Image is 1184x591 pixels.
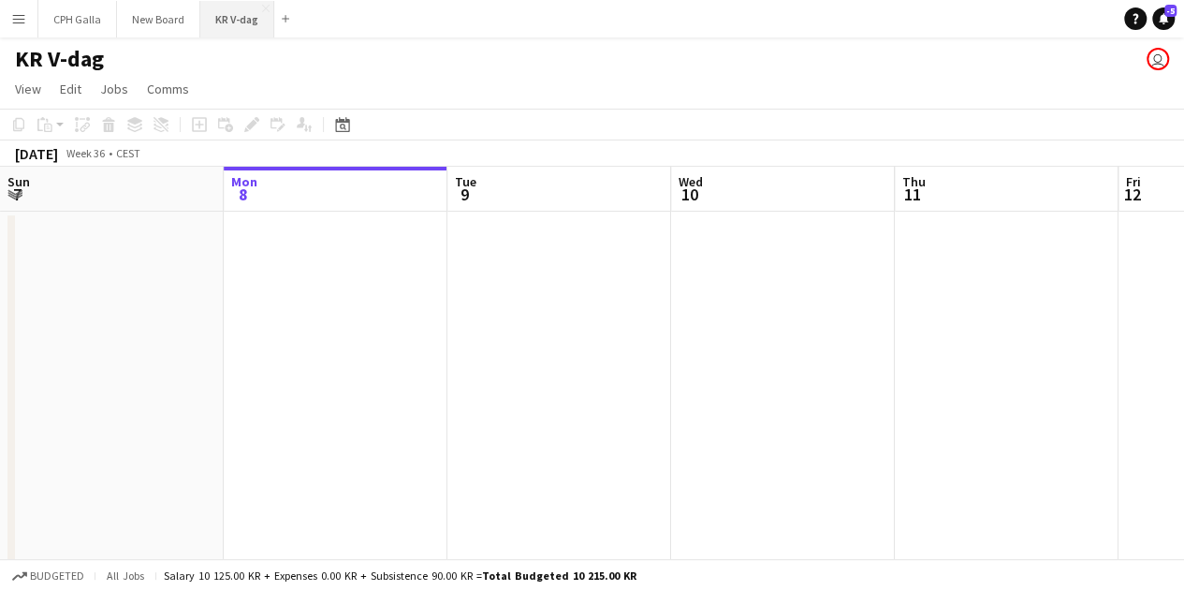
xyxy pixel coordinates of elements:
[116,146,140,160] div: CEST
[676,184,703,205] span: 10
[100,81,128,97] span: Jobs
[164,569,636,583] div: Salary 10 125.00 KR + Expenses 0.00 KR + Subsistence 90.00 KR =
[1123,184,1141,205] span: 12
[1164,5,1177,17] span: -5
[7,77,49,101] a: View
[1126,173,1141,190] span: Fri
[1152,7,1175,30] a: -5
[60,81,81,97] span: Edit
[38,1,117,37] button: CPH Galla
[228,184,257,205] span: 8
[482,569,636,583] span: Total Budgeted 10 215.00 KR
[1147,48,1169,70] app-user-avatar: Carla Sørensen
[93,77,136,101] a: Jobs
[899,184,926,205] span: 11
[30,569,84,583] span: Budgeted
[7,173,30,190] span: Sun
[5,184,30,205] span: 7
[679,173,703,190] span: Wed
[62,146,109,160] span: Week 36
[455,173,476,190] span: Tue
[231,173,257,190] span: Mon
[9,566,87,586] button: Budgeted
[15,81,41,97] span: View
[103,569,148,583] span: All jobs
[52,77,89,101] a: Edit
[15,45,104,73] h1: KR V-dag
[139,77,197,101] a: Comms
[117,1,200,37] button: New Board
[147,81,189,97] span: Comms
[902,173,926,190] span: Thu
[200,1,274,37] button: KR V-dag
[15,144,58,163] div: [DATE]
[452,184,476,205] span: 9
